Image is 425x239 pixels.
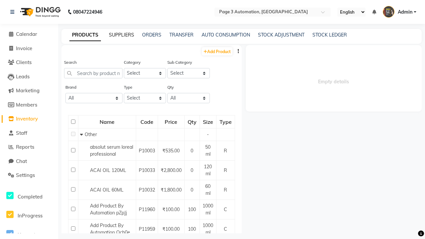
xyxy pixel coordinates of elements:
a: STOCK LEDGER [312,32,347,38]
a: Add Product [202,47,232,55]
span: 100 [188,226,196,232]
span: Completed [18,194,42,200]
img: Admin [383,6,394,18]
span: Settings [16,172,35,178]
span: Add Product By Automation Qch0e [90,222,130,235]
span: Marketing [16,87,40,94]
label: Sub Category [167,59,192,65]
label: Category [124,59,140,65]
span: P10003 [139,148,155,154]
label: Type [124,84,132,90]
input: Search by product name or code [64,68,123,78]
span: 0 [191,148,193,154]
a: Members [2,101,56,109]
span: Add Product By Automation pZpJj [90,203,127,216]
span: ₹100.00 [162,226,180,232]
span: 60 ml [205,183,211,196]
span: Chat [16,158,27,164]
span: 0 [191,187,193,193]
span: P10032 [139,187,155,193]
a: Marketing [2,87,56,95]
span: ₹535.00 [162,148,180,154]
span: 100 [188,206,196,212]
span: C [224,206,227,212]
span: Leads [16,73,30,80]
div: Size [200,116,216,128]
span: Other [85,131,97,137]
span: 1000 ml [203,222,213,235]
span: R [224,167,227,173]
span: Clients [16,59,32,65]
span: 0 [191,167,193,173]
a: Settings [2,172,56,179]
div: Name [79,116,135,128]
a: Clients [2,59,56,66]
span: 1000 ml [203,203,213,216]
img: logo [17,3,62,21]
span: Calendar [16,31,37,37]
a: Reports [2,143,56,151]
a: Inventory [2,115,56,123]
span: P10033 [139,167,155,173]
span: ACAI OIL 60ML [90,187,124,193]
span: P11959 [139,226,155,232]
a: SUPPLIERS [109,32,134,38]
span: Staff [16,130,27,136]
span: Collapse Row [80,131,85,137]
a: PRODUCTS [69,29,101,41]
a: Invoice [2,45,56,52]
b: 08047224946 [73,3,102,21]
a: Chat [2,158,56,165]
span: Members [16,102,37,108]
span: Invoice [16,45,32,51]
span: ₹1,800.00 [161,187,182,193]
span: - [207,131,209,137]
span: Inventory [16,116,38,122]
a: ORDERS [142,32,161,38]
span: R [224,148,227,154]
span: 50 ml [205,144,211,157]
a: Staff [2,129,56,137]
span: R [224,187,227,193]
span: absolut serum loreal professional [90,144,133,157]
div: Qty [185,116,199,128]
span: 120 ml [204,164,212,177]
label: Brand [65,84,76,90]
span: Empty details [246,45,422,112]
span: ₹100.00 [162,206,180,212]
a: STOCK ADJUSTMENT [258,32,304,38]
span: Reports [16,144,34,150]
a: AUTO CONSUMPTION [202,32,250,38]
span: ₹2,800.00 [161,167,182,173]
div: Code [136,116,157,128]
label: Qty [167,84,174,90]
span: ACAI OIL 120ML [90,167,126,173]
span: P11960 [139,206,155,212]
span: C [224,226,227,232]
a: Calendar [2,31,56,38]
div: Price [158,116,184,128]
a: Leads [2,73,56,81]
span: Upcoming [18,232,41,238]
a: TRANSFER [169,32,194,38]
label: Search [64,59,77,65]
span: InProgress [18,212,42,219]
span: Admin [398,9,412,16]
div: Type [217,116,234,128]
